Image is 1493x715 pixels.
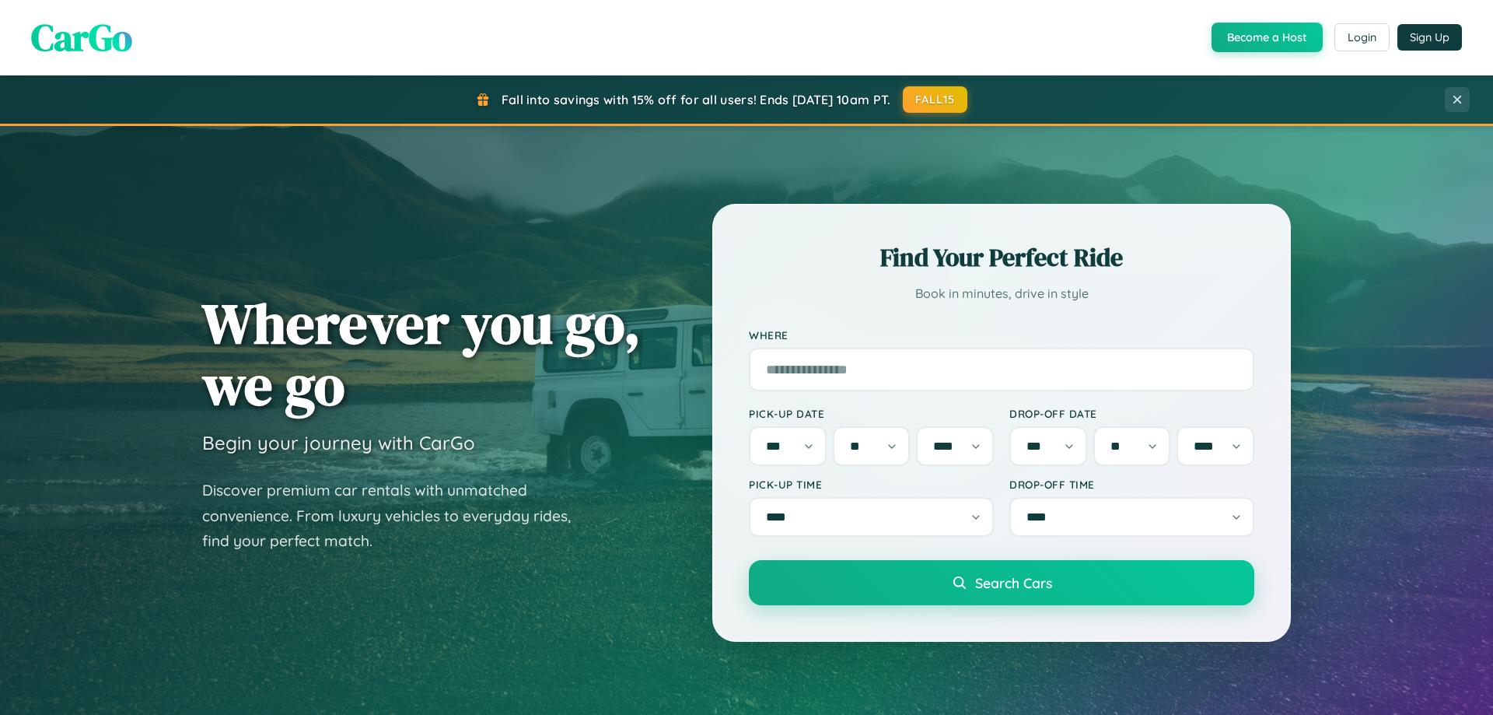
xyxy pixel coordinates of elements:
button: Login [1334,23,1390,51]
button: Search Cars [749,560,1254,605]
label: Pick-up Time [749,478,994,491]
button: FALL15 [903,86,968,113]
button: Become a Host [1212,23,1323,52]
label: Drop-off Date [1009,407,1254,420]
span: Fall into savings with 15% off for all users! Ends [DATE] 10am PT. [502,92,891,107]
span: CarGo [31,12,132,63]
h2: Find Your Perfect Ride [749,240,1254,275]
p: Discover premium car rentals with unmatched convenience. From luxury vehicles to everyday rides, ... [202,478,591,554]
p: Book in minutes, drive in style [749,282,1254,305]
button: Sign Up [1397,24,1462,51]
h3: Begin your journey with CarGo [202,431,475,454]
span: Search Cars [975,574,1052,591]
h1: Wherever you go, we go [202,293,641,415]
label: Pick-up Date [749,407,994,420]
label: Drop-off Time [1009,478,1254,491]
label: Where [749,328,1254,342]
